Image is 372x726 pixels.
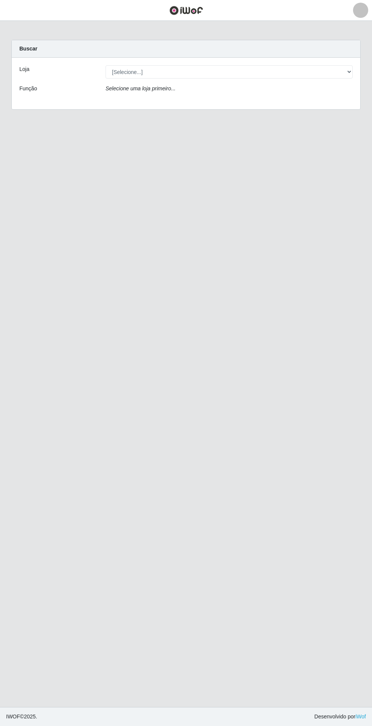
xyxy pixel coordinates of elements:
a: iWof [355,713,366,720]
span: IWOF [6,713,20,720]
img: CoreUI Logo [169,6,203,15]
span: © 2025 . [6,713,37,721]
i: Selecione uma loja primeiro... [106,85,175,91]
label: Loja [19,65,29,73]
strong: Buscar [19,46,37,52]
label: Função [19,85,37,93]
span: Desenvolvido por [314,713,366,721]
